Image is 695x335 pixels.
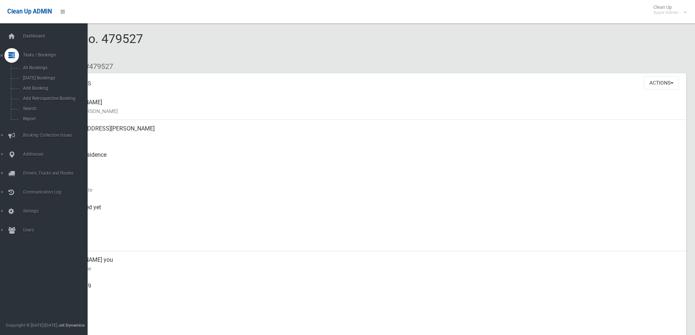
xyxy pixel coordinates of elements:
[644,76,679,90] button: Actions
[21,133,93,138] span: Booking Collection Issues
[21,52,93,58] span: Tasks / Bookings
[21,86,87,91] span: Add Booking
[21,75,87,81] span: [DATE] Bookings
[58,323,85,328] strong: Jet Dynamics
[58,225,680,251] div: [DATE]
[21,34,93,39] span: Dashboard
[58,94,680,120] div: [PERSON_NAME]
[21,152,93,157] span: Addresses
[21,171,93,176] span: Drivers, Trucks and Routes
[58,172,680,199] div: [DATE]
[58,238,680,247] small: Zone
[58,304,680,330] div: None given
[58,264,680,273] small: Contact Name
[21,209,93,214] span: Settings
[21,96,87,101] span: Add Retrospective Booking
[58,146,680,172] div: Front of Residence
[6,323,57,328] span: Copyright © [DATE]-[DATE]
[21,65,87,70] span: All Bookings
[58,277,680,304] div: 0432718049
[21,190,93,195] span: Communication Log
[58,291,680,299] small: Mobile
[58,317,680,326] small: Landline
[32,31,143,60] span: Booking No. 479527
[21,106,87,111] span: Search
[58,186,680,194] small: Collection Date
[58,107,680,116] small: Name of [PERSON_NAME]
[58,212,680,221] small: Collected At
[650,4,686,15] span: Clean Up
[21,116,87,121] span: Report
[58,133,680,142] small: Address
[7,8,52,15] span: Clean Up ADMIN
[58,159,680,168] small: Pickup Point
[58,251,680,277] div: [PERSON_NAME] you
[58,199,680,225] div: Not collected yet
[80,60,113,73] li: #479527
[58,120,680,146] div: [STREET_ADDRESS][PERSON_NAME]
[653,10,679,15] small: Super Admin
[21,227,93,233] span: Users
